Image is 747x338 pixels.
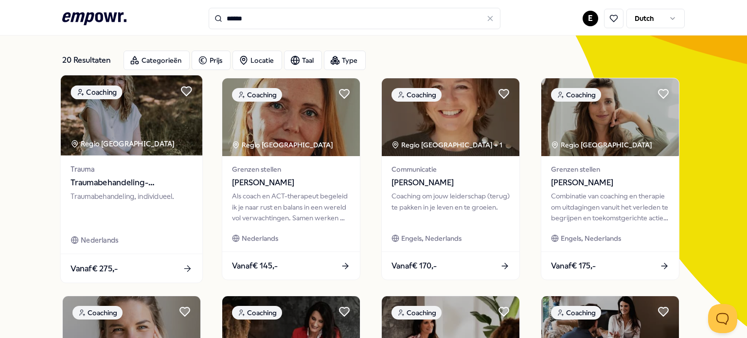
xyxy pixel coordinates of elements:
a: package imageCoachingRegio [GEOGRAPHIC_DATA] Grenzen stellen[PERSON_NAME]Combinatie van coaching ... [541,78,679,280]
span: Vanaf € 275,- [71,262,118,275]
div: Regio [GEOGRAPHIC_DATA] [551,140,654,150]
div: Regio [GEOGRAPHIC_DATA] [232,140,335,150]
div: Regio [GEOGRAPHIC_DATA] + 1 [391,140,502,150]
div: Coaching [232,306,282,320]
div: Coaching [551,306,601,320]
span: Grenzen stellen [232,164,350,175]
span: Vanaf € 175,- [551,260,596,272]
button: Type [324,51,366,70]
div: Coaching [232,88,282,102]
button: Categorieën [124,51,190,70]
div: Als coach en ACT-therapeut begeleid ik je naar rust en balans in een wereld vol verwachtingen. Sa... [232,191,350,223]
span: Vanaf € 145,- [232,260,278,272]
img: package image [382,78,519,156]
span: Communicatie [391,164,510,175]
a: package imageCoachingRegio [GEOGRAPHIC_DATA] Grenzen stellen[PERSON_NAME]Als coach en ACT-therape... [222,78,360,280]
span: Grenzen stellen [551,164,669,175]
input: Search for products, categories or subcategories [209,8,500,29]
div: 20 Resultaten [62,51,116,70]
span: Traumabehandeling- Buitenbehandeling -Werkgerelateerd trauma [71,177,192,189]
iframe: Help Scout Beacon - Open [708,304,737,333]
div: Traumabehandeling, individueel. [71,191,192,225]
a: package imageCoachingRegio [GEOGRAPHIC_DATA] TraumaTraumabehandeling- Buitenbehandeling -Werkgere... [60,75,203,284]
button: Taal [284,51,322,70]
div: Coaching [72,306,123,320]
div: Coaching om jouw leiderschap (terug) te pakken in je leven en te groeien. [391,191,510,223]
span: Vanaf € 170,- [391,260,437,272]
span: Engels, Nederlands [561,233,621,244]
div: Coaching [551,88,601,102]
div: Coaching [391,306,442,320]
span: Nederlands [242,233,278,244]
button: Locatie [232,51,282,70]
span: [PERSON_NAME] [391,177,510,189]
span: Engels, Nederlands [401,233,462,244]
button: Prijs [192,51,231,70]
div: Regio [GEOGRAPHIC_DATA] [71,138,176,149]
span: Trauma [71,163,192,175]
span: [PERSON_NAME] [232,177,350,189]
span: Nederlands [81,234,118,246]
span: [PERSON_NAME] [551,177,669,189]
div: Combinatie van coaching en therapie om uitdagingen vanuit het verleden te begrijpen en toekomstge... [551,191,669,223]
button: E [583,11,598,26]
div: Coaching [391,88,442,102]
a: package imageCoachingRegio [GEOGRAPHIC_DATA] + 1Communicatie[PERSON_NAME]Coaching om jouw leiders... [381,78,520,280]
img: package image [222,78,360,156]
div: Coaching [71,85,122,99]
img: package image [61,75,202,156]
img: package image [541,78,679,156]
